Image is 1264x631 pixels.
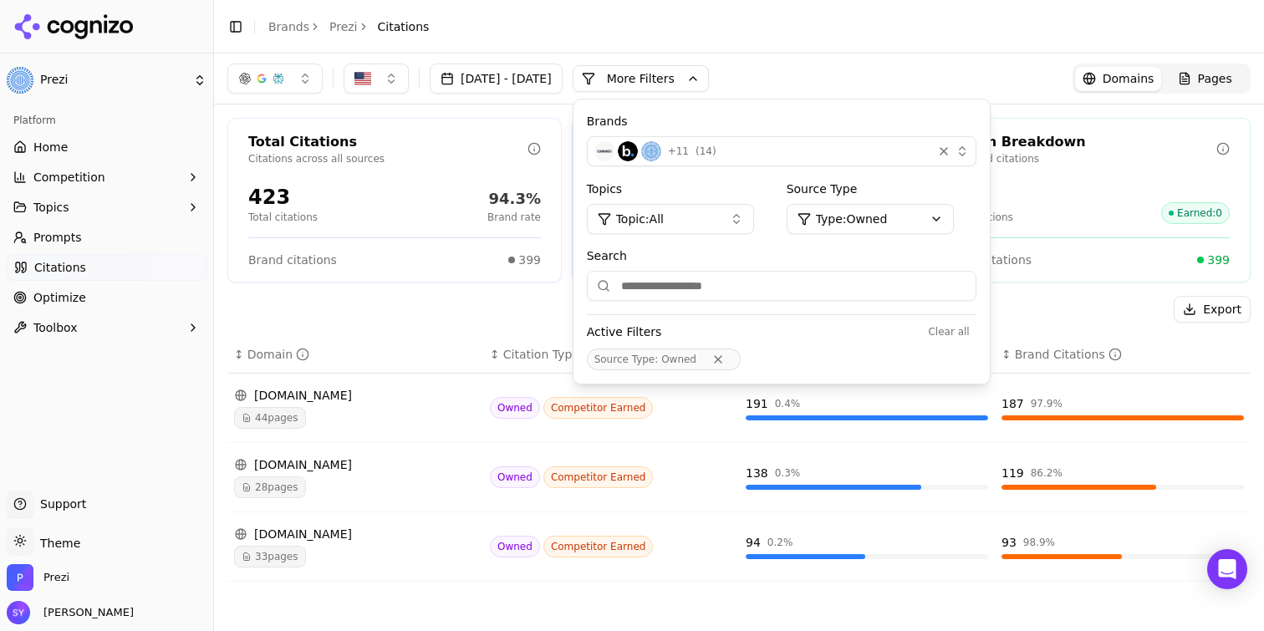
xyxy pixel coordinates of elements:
img: Canva [594,141,614,161]
div: Domain [247,346,309,363]
span: [PERSON_NAME] [37,605,134,620]
button: Export [1174,296,1251,323]
span: Topic: All [616,211,664,227]
span: Owned [490,466,540,488]
img: Prezi [7,564,33,591]
a: Citations [7,254,206,281]
div: 86.2 % [1031,466,1063,480]
th: brandCitationCount [995,336,1251,374]
span: 399 [518,252,541,268]
button: [DATE] - [DATE] [430,64,563,94]
img: Stephanie Yu [7,601,30,624]
span: Owned [490,397,540,419]
img: Beautiful.ai [618,141,638,161]
p: Citations across all sources [248,152,528,165]
label: Search [587,247,976,264]
div: 98.9 % [1023,536,1055,549]
span: Home [33,139,68,155]
span: Toolbox [33,319,78,336]
img: Prezi [641,141,661,161]
img: Prezi [7,67,33,94]
div: Citation Breakdown [937,132,1216,152]
button: Clear all [921,322,976,342]
span: Domains [1103,70,1154,87]
span: Topics [33,199,69,216]
span: Type: Owned [816,211,888,227]
span: Competitor Earned [543,536,654,557]
label: Brands [587,113,976,130]
div: Citation Type [503,346,596,363]
div: [DOMAIN_NAME] [234,387,477,404]
div: 97.9 % [1031,397,1063,410]
button: Type:Owned [787,204,954,234]
button: Open organization switcher [7,564,69,591]
th: domain [227,336,483,374]
span: + 11 [668,145,689,158]
span: 33 pages [234,546,306,567]
span: 44 pages [234,407,306,429]
span: Source Type : [594,354,659,365]
a: Brands [268,20,309,33]
div: [DOMAIN_NAME] [234,526,477,542]
span: Competitor Earned [543,397,654,419]
label: Topics [587,181,777,197]
span: Owned [661,354,696,365]
button: Toolbox [7,314,206,341]
div: ↕Brand Citations [1002,346,1244,363]
div: 187 [1002,395,1024,412]
div: 0.4 % [775,397,801,410]
span: Active Filters [587,323,662,340]
label: Source Type [787,181,976,197]
button: Topics [7,194,206,221]
span: Pages [1198,70,1232,87]
p: Total citations [248,211,318,224]
button: Remove Source Type filter [703,353,733,366]
span: Competitor Earned [543,466,654,488]
span: ( 14 ) [696,145,716,158]
span: Citations [378,18,430,35]
span: Citations [34,259,86,276]
div: 94 [746,534,761,551]
span: 28 pages [234,476,306,498]
div: 191 [746,395,768,412]
div: Platform [7,107,206,134]
div: Data table [227,336,1251,582]
div: 93 [1002,534,1017,551]
button: Competition [7,164,206,191]
span: Support [33,496,86,512]
div: Open Intercom Messenger [1207,549,1247,589]
span: Competition [33,169,105,186]
div: 119 [1002,465,1024,481]
p: Brand rate [487,211,541,224]
div: 0.3 % [775,466,801,480]
a: Prompts [7,224,206,251]
nav: breadcrumb [268,18,429,35]
p: Total brand citations [937,152,1216,165]
div: [DOMAIN_NAME] [234,456,477,473]
div: Brand Citations [1015,346,1122,363]
div: 138 [746,465,768,481]
div: ↕Citation Type [490,346,732,363]
button: More Filters [573,65,709,92]
span: Prompts [33,229,82,246]
th: citationTypes [483,336,739,374]
div: 423 [248,184,318,211]
a: Prezi [329,18,358,35]
span: Prezi [43,570,69,585]
a: Home [7,134,206,160]
div: 94.3% [487,187,541,211]
span: Prezi [40,73,186,88]
div: 0.2 % [767,536,793,549]
span: Theme [33,537,80,550]
a: Optimize [7,284,206,311]
span: Optimize [33,289,86,306]
button: Open user button [7,601,134,624]
div: ↕Domain [234,346,477,363]
span: 399 [1207,252,1230,268]
img: US [354,70,371,87]
span: Owned [490,536,540,557]
div: Total Citations [248,132,528,152]
span: Earned : 0 [1161,202,1230,224]
span: Brand citations [248,252,337,268]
